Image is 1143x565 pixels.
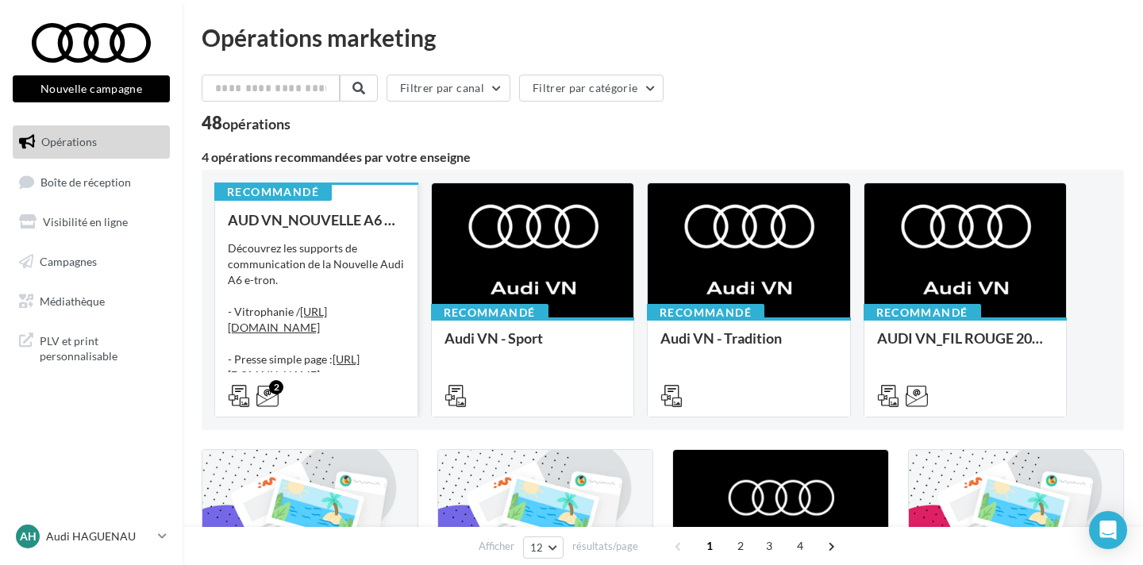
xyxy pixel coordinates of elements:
span: Boîte de réception [40,175,131,188]
span: Médiathèque [40,294,105,307]
div: Découvrez les supports de communication de la Nouvelle Audi A6 e-tron. - Vitrophanie / - Presse s... [228,240,405,399]
span: Afficher [479,539,514,554]
div: Audi VN - Sport [444,330,622,362]
button: 12 [523,536,564,559]
span: Visibilité en ligne [43,215,128,229]
div: Recommandé [864,304,981,321]
span: 3 [756,533,782,559]
div: Open Intercom Messenger [1089,511,1127,549]
div: Recommandé [431,304,548,321]
span: Opérations [41,135,97,148]
span: 4 [787,533,813,559]
span: 1 [697,533,722,559]
a: Opérations [10,125,173,159]
div: AUDI VN_FIL ROUGE 2025 - A1, Q2, Q3, Q5 et Q4 e-tron [877,330,1054,362]
p: Audi HAGUENAU [46,528,152,544]
span: 12 [530,541,544,554]
a: Campagnes [10,245,173,279]
button: Nouvelle campagne [13,75,170,102]
a: PLV et print personnalisable [10,324,173,371]
span: PLV et print personnalisable [40,330,164,364]
div: Recommandé [647,304,764,321]
button: Filtrer par catégorie [519,75,664,102]
a: AH Audi HAGUENAU [13,521,170,552]
div: 48 [202,114,291,132]
div: Opérations marketing [202,25,1124,49]
a: Visibilité en ligne [10,206,173,239]
a: Boîte de réception [10,165,173,199]
button: Filtrer par canal [387,75,510,102]
span: 2 [728,533,753,559]
div: opérations [222,117,291,131]
span: Campagnes [40,255,97,268]
a: Médiathèque [10,285,173,318]
div: 4 opérations recommandées par votre enseigne [202,151,1124,163]
div: Recommandé [214,183,332,201]
div: Audi VN - Tradition [660,330,837,362]
span: résultats/page [572,539,638,554]
span: AH [20,528,37,544]
div: AUD VN_NOUVELLE A6 e-tron [228,212,405,228]
div: 2 [269,380,283,394]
